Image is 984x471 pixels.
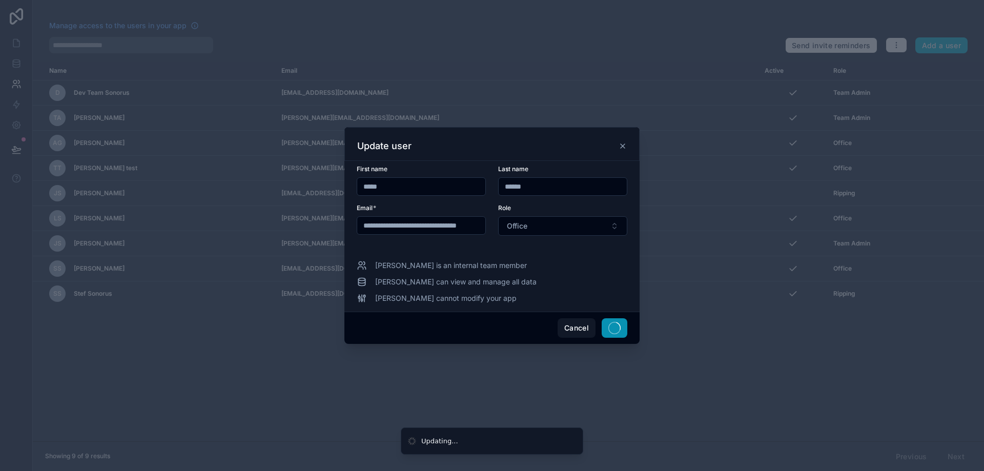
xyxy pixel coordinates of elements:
span: Office [507,221,527,231]
span: Last name [498,165,528,173]
span: [PERSON_NAME] is an internal team member [375,260,527,271]
span: Role [498,204,511,212]
button: Cancel [558,318,596,338]
div: Updating... [421,436,458,446]
span: First name [357,165,387,173]
button: Select Button [498,216,627,236]
span: Email [357,204,373,212]
span: [PERSON_NAME] can view and manage all data [375,277,537,287]
span: [PERSON_NAME] cannot modify your app [375,293,517,303]
h3: Update user [357,140,412,152]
